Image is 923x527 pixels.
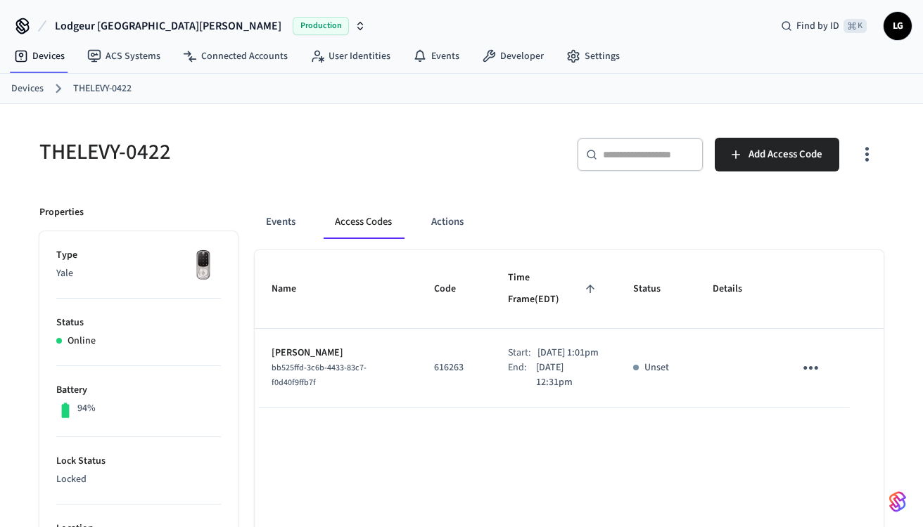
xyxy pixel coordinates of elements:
span: bb525ffd-3c6b-4433-83c7-f0d40f9ffb7f [272,362,367,389]
p: 94% [77,401,96,416]
span: Lodgeur [GEOGRAPHIC_DATA][PERSON_NAME] [55,18,281,34]
p: 616263 [434,360,474,375]
span: ⌘ K [844,19,867,33]
div: ant example [255,205,884,239]
a: Settings [555,44,631,69]
a: Devices [11,82,44,96]
span: Status [633,278,679,300]
p: [DATE] 1:01pm [537,346,599,360]
img: SeamLogoGradient.69752ec5.svg [889,490,906,513]
span: Time Frame(EDT) [508,267,599,311]
a: Connected Accounts [172,44,299,69]
p: [PERSON_NAME] [272,346,400,360]
a: User Identities [299,44,402,69]
p: [DATE] 12:31pm [536,360,599,390]
p: Type [56,248,221,263]
a: Events [402,44,471,69]
p: Properties [39,205,84,220]
table: sticky table [255,250,884,408]
a: THELEVY-0422 [73,82,132,96]
span: Find by ID [796,19,839,33]
p: Lock Status [56,454,221,469]
a: ACS Systems [76,44,172,69]
p: Unset [644,360,669,375]
p: Yale [56,266,221,281]
span: Name [272,278,314,300]
img: Yale Assure Touchscreen Wifi Smart Lock, Satin Nickel, Front [186,248,221,283]
span: Details [713,278,760,300]
span: Add Access Code [749,145,822,164]
div: End: [508,360,536,390]
div: Find by ID⌘ K [770,13,878,39]
button: Actions [420,205,475,239]
p: Online [68,334,96,349]
p: Battery [56,383,221,398]
div: Start: [508,346,537,360]
p: Locked [56,472,221,487]
button: Events [255,205,307,239]
button: Access Codes [324,205,403,239]
span: LG [885,13,910,39]
h5: THELEVY-0422 [39,138,453,167]
span: Code [434,278,474,300]
a: Developer [471,44,555,69]
p: Status [56,315,221,330]
a: Devices [3,44,76,69]
span: Production [293,17,349,35]
button: LG [884,12,912,40]
button: Add Access Code [715,138,839,171]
